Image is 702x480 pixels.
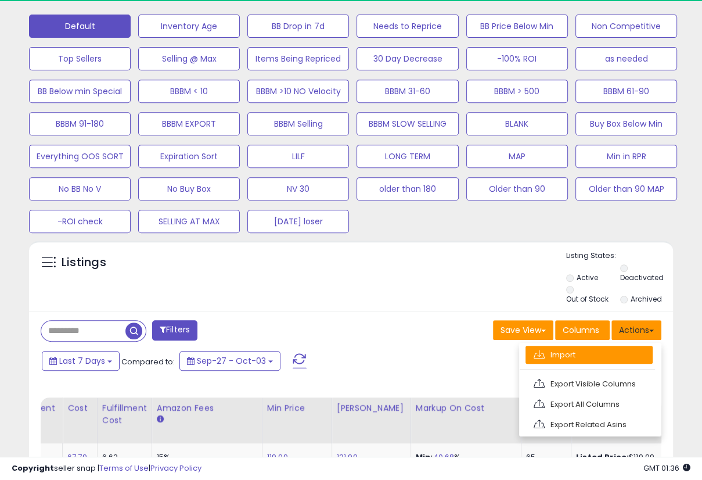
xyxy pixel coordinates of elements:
[247,177,349,200] button: NV 30
[247,112,349,135] button: BBBM Selling
[121,356,175,367] span: Compared to:
[357,15,458,38] button: Needs to Reprice
[197,355,266,367] span: Sep-27 - Oct-03
[29,177,131,200] button: No BB No V
[29,47,131,70] button: Top Sellers
[411,397,521,443] th: The percentage added to the cost of goods (COGS) that forms the calculator for Min & Max prices.
[357,145,458,168] button: LONG TERM
[267,402,327,414] div: Min Price
[466,145,568,168] button: MAP
[466,47,568,70] button: -100% ROI
[157,414,164,425] small: Amazon Fees.
[416,402,516,414] div: Markup on Cost
[247,47,349,70] button: Items Being Repriced
[575,145,677,168] button: Min in RPR
[138,47,240,70] button: Selling @ Max
[138,112,240,135] button: BBBM EXPORT
[466,112,568,135] button: BLANK
[29,112,131,135] button: BBBM 91-180
[575,47,677,70] button: as needed
[99,463,149,474] a: Terms of Use
[643,463,690,474] span: 2025-10-12 01:36 GMT
[138,80,240,103] button: BBBM < 10
[620,273,664,282] label: Deactivated
[555,320,610,340] button: Columns
[138,145,240,168] button: Expiration Sort
[611,320,661,340] button: Actions
[577,273,598,282] label: Active
[247,80,349,103] button: BBBM >10 NO Velocity
[525,415,653,434] a: Export Related Asins
[29,210,131,233] button: -ROI check
[247,210,349,233] button: [DATE] loser
[29,15,131,38] button: Default
[357,80,458,103] button: BBBM 31-60
[138,210,240,233] button: SELLING AT MAX
[466,177,568,200] button: Older than 90
[157,402,257,414] div: Amazon Fees
[466,80,568,103] button: BBBM > 500
[575,80,677,103] button: BBBM 61-90
[247,145,349,168] button: LILF
[357,177,458,200] button: older than 180
[42,351,120,371] button: Last 7 Days
[566,250,673,262] p: Listing States:
[566,294,609,304] label: Out of Stock
[357,112,458,135] button: BBBM SLOW SELLING
[563,324,599,336] span: Columns
[67,402,92,414] div: Cost
[138,177,240,200] button: No Buy Box
[466,15,568,38] button: BB Price Below Min
[152,320,197,341] button: Filters
[247,15,349,38] button: BB Drop in 7d
[59,355,105,367] span: Last 7 Days
[29,80,131,103] button: BB Below min Special
[102,402,147,427] div: Fulfillment Cost
[62,255,106,271] h5: Listings
[357,47,458,70] button: 30 Day Decrease
[10,402,57,414] div: Fulfillment
[525,375,653,393] a: Export Visible Columns
[575,177,677,200] button: Older than 90 MAP
[525,346,653,364] a: Import
[493,320,553,340] button: Save View
[631,294,662,304] label: Archived
[575,15,677,38] button: Non Competitive
[179,351,280,371] button: Sep-27 - Oct-03
[150,463,201,474] a: Privacy Policy
[575,112,677,135] button: Buy Box Below Min
[138,15,240,38] button: Inventory Age
[12,463,201,474] div: seller snap | |
[525,395,653,413] a: Export All Columns
[337,402,406,414] div: [PERSON_NAME]
[12,463,54,474] strong: Copyright
[29,145,131,168] button: Everything OOS SORT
